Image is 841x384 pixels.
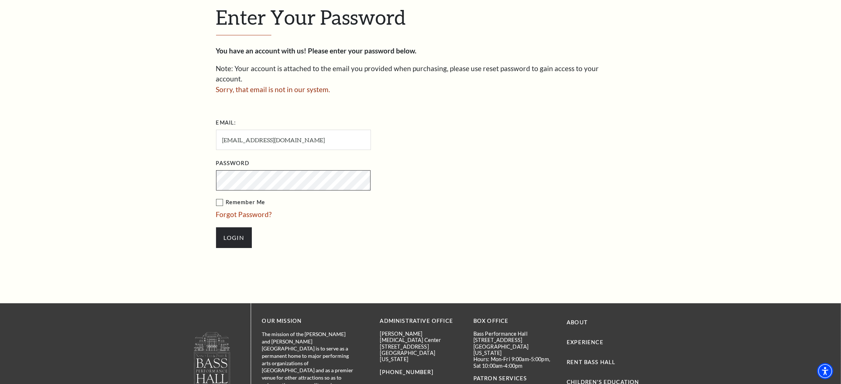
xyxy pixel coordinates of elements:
span: Enter Your Password [216,5,406,29]
p: [STREET_ADDRESS] [380,343,462,350]
label: Password [216,159,249,168]
p: [PERSON_NAME][MEDICAL_DATA] Center [380,331,462,343]
label: Email: [216,118,236,128]
p: BOX OFFICE [473,317,556,326]
p: Bass Performance Hall [473,331,556,337]
p: [GEOGRAPHIC_DATA][US_STATE] [380,350,462,363]
p: Note: Your account is attached to the email you provided when purchasing, please use reset passwo... [216,63,625,84]
p: OUR MISSION [262,317,354,326]
label: Remember Me [216,198,445,207]
div: Accessibility Menu [817,363,833,379]
p: [STREET_ADDRESS] [473,337,556,343]
a: About [567,319,588,325]
p: [GEOGRAPHIC_DATA][US_STATE] [473,343,556,356]
p: Hours: Mon-Fri 9:00am-5:00pm, Sat 10:00am-4:00pm [473,356,556,369]
span: Sorry, that email is not in our system. [216,85,330,94]
p: [PHONE_NUMBER] [380,368,462,377]
strong: You have an account with us! [216,46,307,55]
a: Rent Bass Hall [567,359,615,365]
a: Forgot Password? [216,210,272,219]
input: Submit button [216,227,252,248]
a: Experience [567,339,604,345]
strong: Please enter your password below. [308,46,417,55]
p: Administrative Office [380,317,462,326]
input: Required [216,130,371,150]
